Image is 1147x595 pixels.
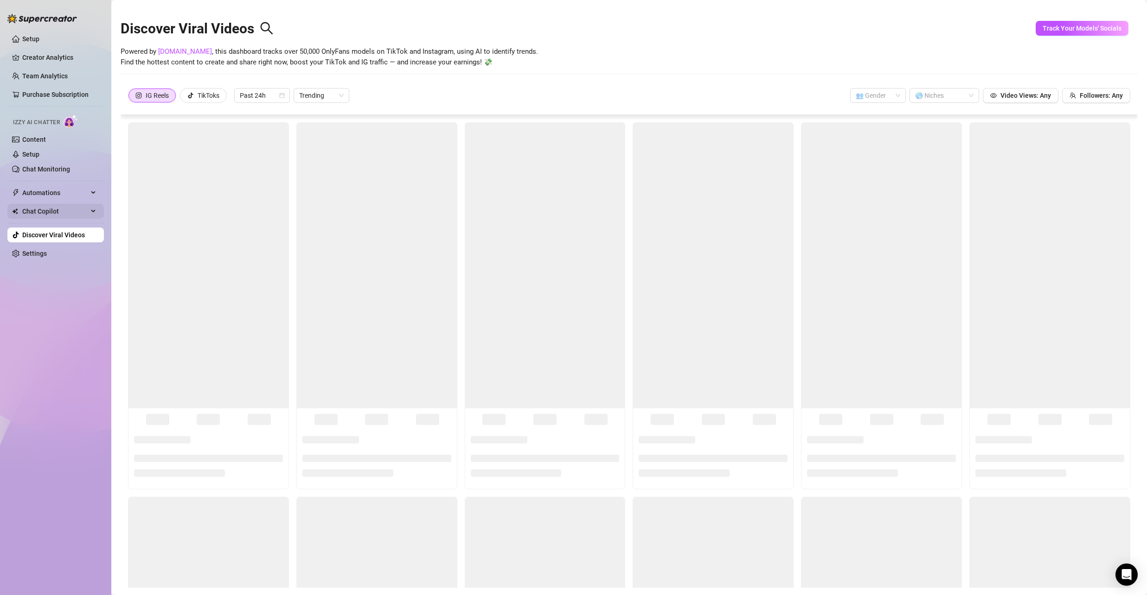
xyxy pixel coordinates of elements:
a: Discover Viral Videos [22,231,85,239]
span: Trending [299,89,344,102]
span: calendar [279,93,285,98]
div: Open Intercom Messenger [1115,563,1138,586]
span: Video Views: Any [1000,92,1051,99]
a: Setup [22,151,39,158]
span: Track Your Models' Socials [1043,25,1121,32]
span: Followers: Any [1080,92,1123,99]
span: eye [990,92,997,99]
span: Chat Copilot [22,204,88,219]
div: TikToks [198,89,219,102]
a: Content [22,136,46,143]
a: Chat Monitoring [22,165,70,173]
img: Chat Copilot [12,208,18,215]
span: search [260,21,274,35]
a: Creator Analytics [22,50,96,65]
a: [DOMAIN_NAME] [158,47,212,56]
div: IG Reels [146,89,169,102]
span: Izzy AI Chatter [13,118,60,127]
h2: Discover Viral Videos [121,20,274,38]
span: Powered by , this dashboard tracks over 50,000 OnlyFans models on TikTok and Instagram, using AI ... [121,46,538,68]
span: Automations [22,185,88,200]
a: Purchase Subscription [22,91,89,98]
span: tik-tok [187,92,194,99]
button: Video Views: Any [983,88,1058,103]
button: Followers: Any [1062,88,1130,103]
a: Settings [22,250,47,257]
span: Past 24h [240,89,284,102]
a: Team Analytics [22,72,68,80]
span: thunderbolt [12,189,19,196]
img: AI Chatter [64,114,78,128]
span: instagram [135,92,142,99]
img: logo-BBDzfeDw.svg [7,14,77,23]
span: team [1070,92,1076,99]
button: Track Your Models' Socials [1036,21,1128,36]
a: Setup [22,35,39,43]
